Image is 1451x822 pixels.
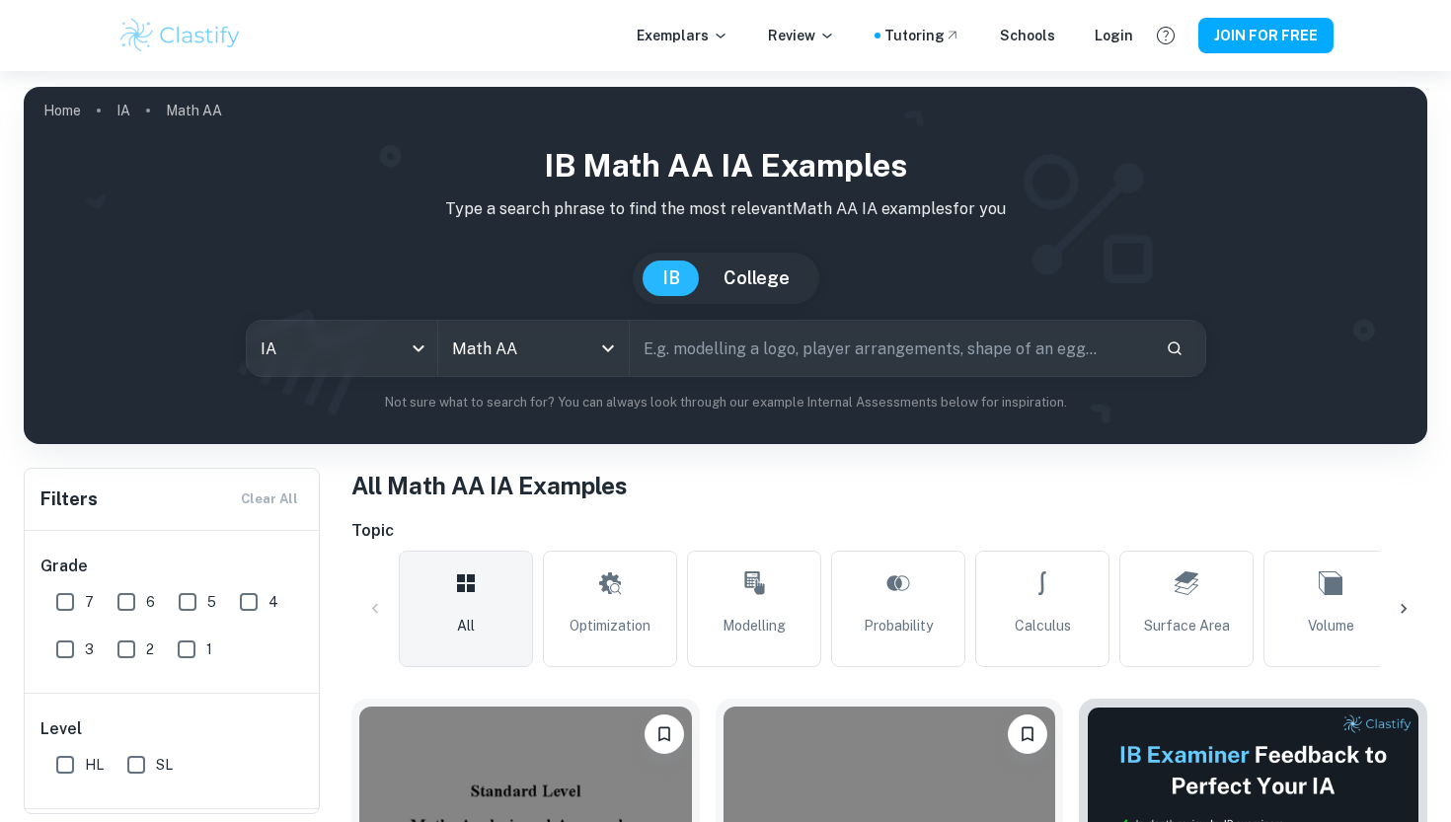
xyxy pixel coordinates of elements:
[146,638,154,660] span: 2
[1308,615,1354,636] span: Volume
[864,615,933,636] span: Probability
[247,321,437,376] div: IA
[1198,18,1334,53] button: JOIN FOR FREE
[1095,25,1133,46] a: Login
[704,261,809,296] button: College
[268,591,278,613] span: 4
[1008,714,1047,754] button: Please log in to bookmark exemplars
[594,335,622,362] button: Open
[85,638,94,660] span: 3
[637,25,728,46] p: Exemplars
[39,142,1412,189] h1: IB Math AA IA examples
[884,25,960,46] a: Tutoring
[1015,615,1071,636] span: Calculus
[156,754,173,776] span: SL
[40,486,98,513] h6: Filters
[117,16,243,55] img: Clastify logo
[1144,615,1230,636] span: Surface Area
[43,97,81,124] a: Home
[24,87,1427,444] img: profile cover
[206,638,212,660] span: 1
[207,591,216,613] span: 5
[645,714,684,754] button: Please log in to bookmark exemplars
[40,717,305,741] h6: Level
[457,615,475,636] span: All
[723,615,786,636] span: Modelling
[116,97,130,124] a: IA
[351,468,1427,503] h1: All Math AA IA Examples
[630,321,1150,376] input: E.g. modelling a logo, player arrangements, shape of an egg...
[85,591,94,613] span: 7
[1000,25,1055,46] a: Schools
[351,519,1427,543] h6: Topic
[570,615,650,636] span: Optimization
[768,25,835,46] p: Review
[40,555,305,578] h6: Grade
[146,591,155,613] span: 6
[1158,332,1191,365] button: Search
[39,197,1412,221] p: Type a search phrase to find the most relevant Math AA IA examples for you
[166,100,222,121] p: Math AA
[85,754,104,776] span: HL
[643,261,700,296] button: IB
[1149,19,1183,52] button: Help and Feedback
[39,393,1412,412] p: Not sure what to search for? You can always look through our example Internal Assessments below f...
